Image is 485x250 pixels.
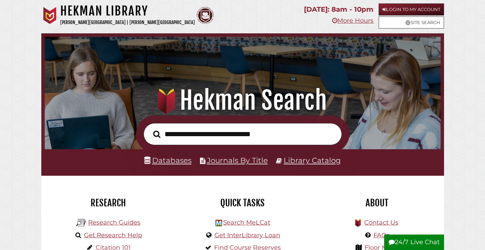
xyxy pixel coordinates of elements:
i: Search [153,130,160,138]
a: Search MeLCat [223,219,270,226]
h2: Quick Tasks [181,197,305,209]
img: Calvin Theological Seminary [197,7,214,24]
h1: Hekman Library [60,3,195,19]
a: Get Research Help [84,231,142,239]
img: Hekman Library Logo [215,220,222,226]
img: Calvin University [41,7,59,24]
a: Login to My Account [379,3,444,15]
h2: About [315,197,439,209]
h1: Hekman Search [52,85,433,116]
p: [PERSON_NAME][GEOGRAPHIC_DATA] | [PERSON_NAME][GEOGRAPHIC_DATA] [60,19,195,26]
img: Hekman Library Logo [76,218,86,228]
a: Research Guides [88,219,140,226]
a: More Hours [332,17,373,24]
a: Site Search [379,17,444,29]
p: [DATE]: 8am - 10pm [304,3,373,15]
a: Journals By Title [207,156,268,165]
a: FAQs [373,231,390,239]
a: Contact Us [364,219,398,226]
a: Databases [144,156,191,165]
a: Library Catalog [284,156,341,165]
button: Search [150,129,164,140]
a: Get InterLibrary Loan [214,231,280,239]
h2: Research [46,197,170,209]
